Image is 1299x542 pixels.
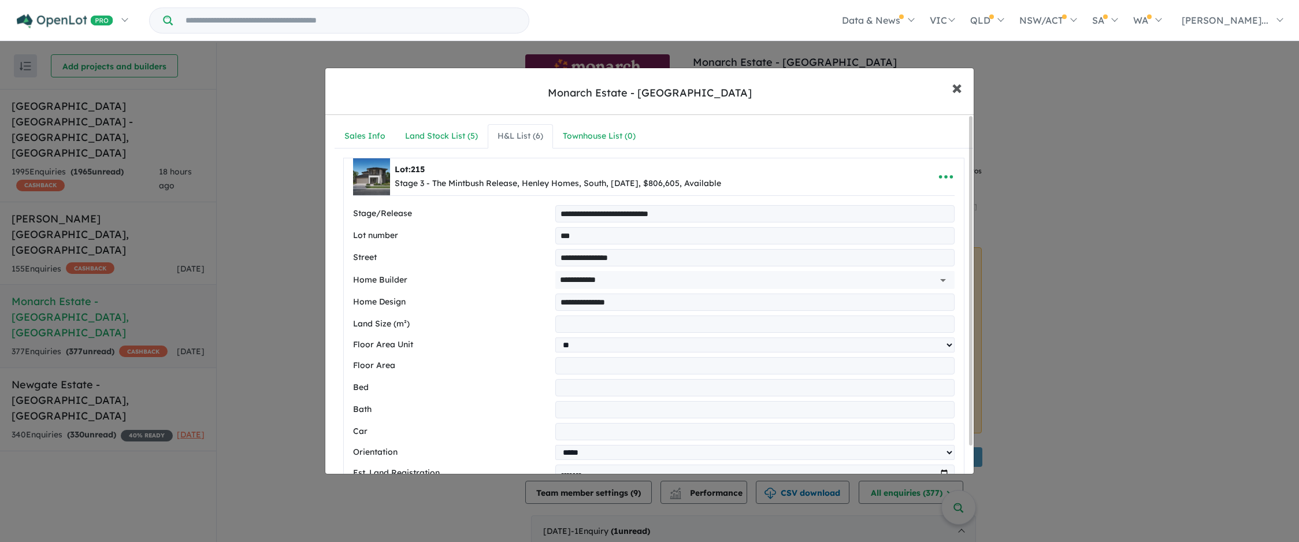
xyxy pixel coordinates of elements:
[395,177,721,191] div: Stage 3 - The Mintbush Release, Henley Homes, South, [DATE], $806,605, Available
[353,338,551,352] label: Floor Area Unit
[344,129,385,143] div: Sales Info
[353,317,551,331] label: Land Size (m²)
[353,251,551,265] label: Street
[175,8,526,33] input: Try estate name, suburb, builder or developer
[353,207,551,221] label: Stage/Release
[353,446,551,459] label: Orientation
[952,75,962,99] span: ×
[353,359,551,373] label: Floor Area
[1182,14,1268,26] span: [PERSON_NAME]...
[353,158,390,195] img: Monarch%20Estate%20-%20Deanside%20-%20Lot%20215___1739832705_0.jpg
[353,403,551,417] label: Bath
[17,14,113,28] img: Openlot PRO Logo White
[353,425,551,439] label: Car
[395,164,425,175] b: Lot:
[353,295,551,309] label: Home Design
[353,381,551,395] label: Bed
[548,86,752,101] div: Monarch Estate - [GEOGRAPHIC_DATA]
[353,273,551,287] label: Home Builder
[498,129,543,143] div: H&L List ( 6 )
[563,129,636,143] div: Townhouse List ( 0 )
[411,164,425,175] span: 215
[353,466,551,480] label: Est. Land Registration
[405,129,478,143] div: Land Stock List ( 5 )
[353,229,551,243] label: Lot number
[935,272,951,288] button: Open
